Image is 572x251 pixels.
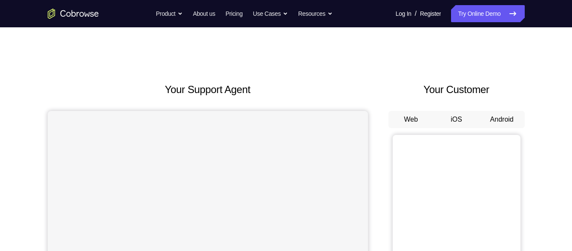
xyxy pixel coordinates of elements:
[479,111,525,128] button: Android
[48,9,99,19] a: Go to the home page
[156,5,183,22] button: Product
[388,82,525,97] h2: Your Customer
[48,82,368,97] h2: Your Support Agent
[451,5,524,22] a: Try Online Demo
[193,5,215,22] a: About us
[388,111,434,128] button: Web
[396,5,411,22] a: Log In
[434,111,479,128] button: iOS
[298,5,333,22] button: Resources
[225,5,242,22] a: Pricing
[420,5,441,22] a: Register
[253,5,288,22] button: Use Cases
[415,9,417,19] span: /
